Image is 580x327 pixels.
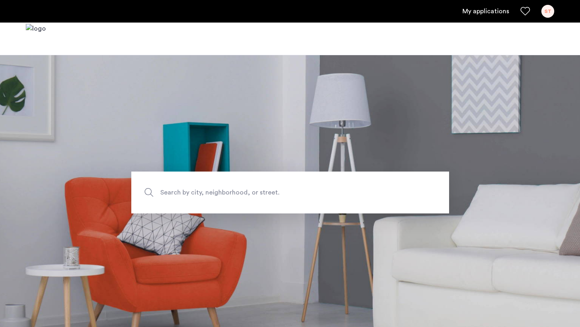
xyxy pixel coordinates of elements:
img: logo [26,24,46,54]
a: Cazamio logo [26,24,46,54]
a: My application [462,6,509,16]
a: Favorites [520,6,530,16]
div: ST [541,5,554,18]
input: Apartment Search [131,172,449,213]
span: Search by city, neighborhood, or street. [160,187,383,198]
